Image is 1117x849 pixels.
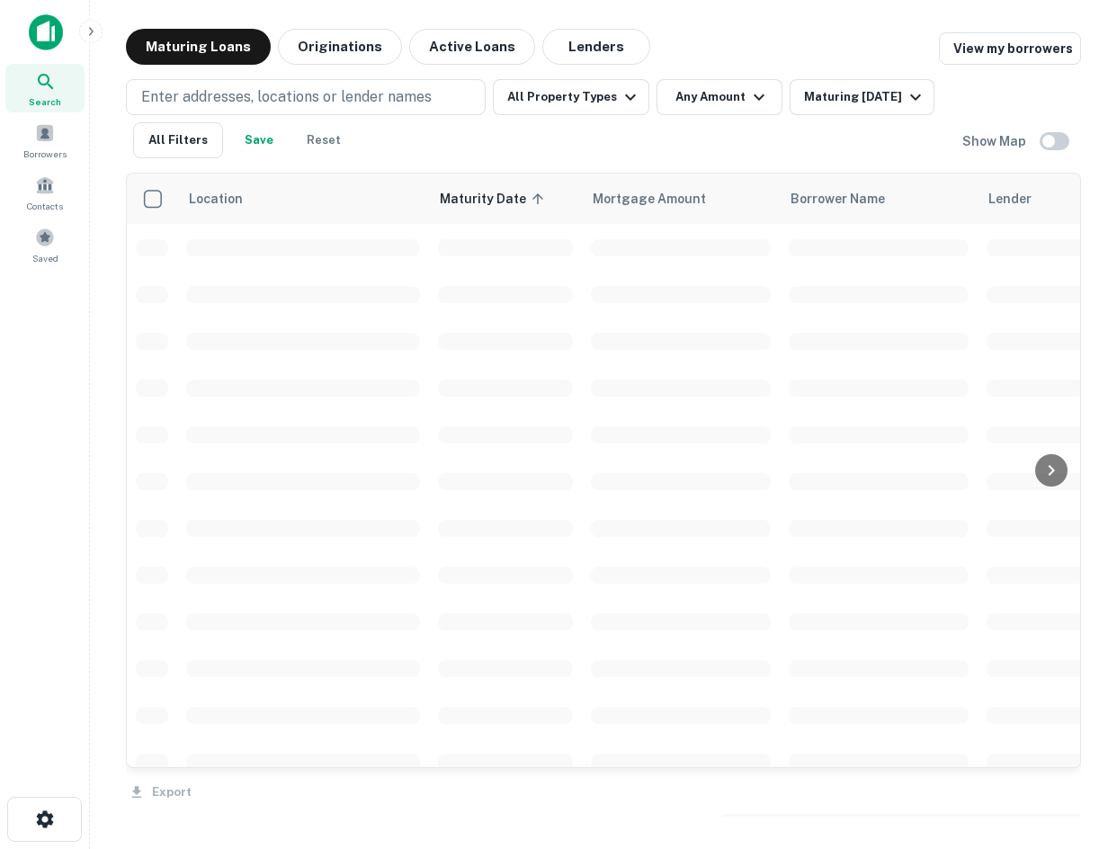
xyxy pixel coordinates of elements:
iframe: Chat Widget [1027,705,1117,791]
button: Maturing Loans [126,29,271,65]
span: Search [29,94,61,109]
a: Contacts [5,168,85,217]
button: Maturing [DATE] [790,79,934,115]
p: Enter addresses, locations or lender names [141,86,432,108]
span: Maturity Date [440,188,550,210]
th: Borrower Name [780,174,978,224]
button: Save your search to get updates of matches that match your search criteria. [230,122,288,158]
button: All Filters [133,122,223,158]
a: Borrowers [5,116,85,165]
span: Location [188,188,243,210]
a: Saved [5,220,85,269]
button: Reset [295,122,353,158]
span: Lender [988,188,1032,210]
th: Location [177,174,429,224]
span: Mortgage Amount [593,188,729,210]
th: Maturity Date [429,174,582,224]
div: Maturing [DATE] [804,86,926,108]
button: Enter addresses, locations or lender names [126,79,486,115]
span: Saved [32,251,58,265]
span: Borrower Name [791,188,885,210]
th: Mortgage Amount [582,174,780,224]
span: Borrowers [23,147,67,161]
button: Originations [278,29,402,65]
a: View my borrowers [939,32,1081,65]
button: Active Loans [409,29,535,65]
img: capitalize-icon.png [29,14,63,50]
h6: Show Map [962,131,1029,151]
span: Contacts [27,199,63,213]
a: Search [5,64,85,112]
button: Lenders [542,29,650,65]
button: All Property Types [493,79,649,115]
button: Any Amount [657,79,782,115]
